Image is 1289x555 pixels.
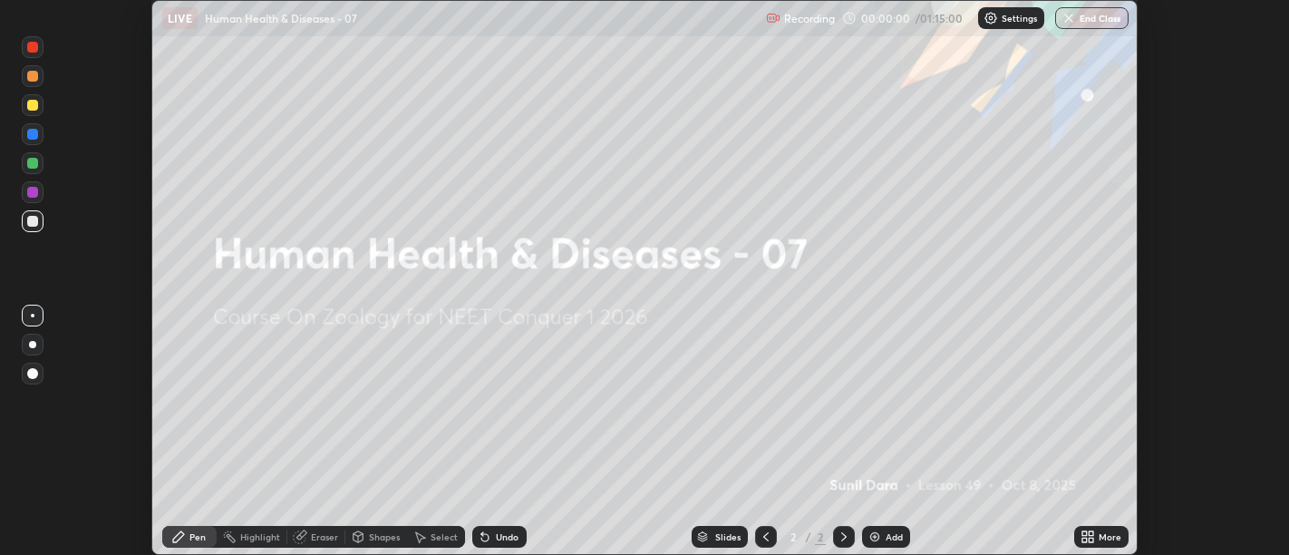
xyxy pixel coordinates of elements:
img: recording.375f2c34.svg [766,11,780,25]
div: More [1099,532,1121,541]
div: 2 [815,529,826,545]
p: Recording [784,12,835,25]
div: Pen [189,532,206,541]
p: Human Health & Diseases - 07 [205,11,357,25]
div: Undo [496,532,519,541]
div: Shapes [369,532,400,541]
img: end-class-cross [1061,11,1076,25]
div: / [806,531,811,542]
p: Settings [1002,14,1037,23]
div: Slides [715,532,741,541]
img: add-slide-button [867,530,882,544]
div: Add [886,532,903,541]
div: Eraser [311,532,338,541]
button: End Class [1055,7,1129,29]
img: class-settings-icons [984,11,998,25]
div: Highlight [240,532,280,541]
div: 2 [784,531,802,542]
div: Select [431,532,458,541]
p: LIVE [168,11,192,25]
